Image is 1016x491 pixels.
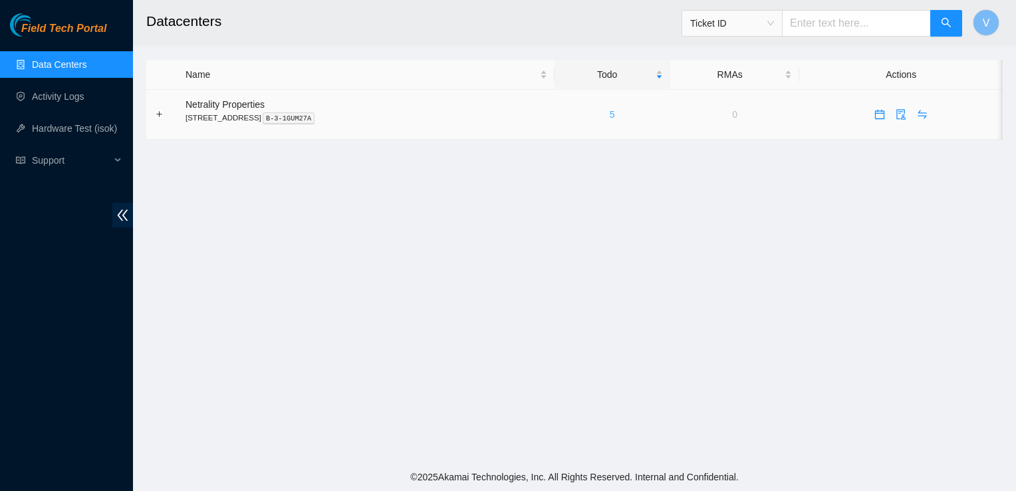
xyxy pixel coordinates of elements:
footer: © 2025 Akamai Technologies, Inc. All Rights Reserved. Internal and Confidential. [133,463,1016,491]
span: Ticket ID [690,13,774,33]
button: swap [912,104,933,125]
a: swap [912,109,933,120]
button: V [973,9,999,36]
th: Actions [799,60,1003,90]
a: Data Centers [32,59,86,70]
span: double-left [112,203,133,228]
p: [STREET_ADDRESS] [186,112,547,124]
span: Field Tech Portal [21,23,106,35]
button: Expand row [154,109,165,120]
span: search [941,17,952,30]
span: Support [32,147,110,174]
kbd: B-3-1GUM27A [263,112,315,124]
span: audit [891,109,911,120]
span: swap [912,109,932,120]
a: audit [890,109,912,120]
a: 0 [732,109,737,120]
button: search [930,10,962,37]
button: calendar [869,104,890,125]
span: Netrality Properties [186,99,265,110]
a: Activity Logs [32,91,84,102]
span: V [983,15,990,31]
span: calendar [870,109,890,120]
a: Hardware Test (isok) [32,123,117,134]
img: Akamai Technologies [10,13,67,37]
input: Enter text here... [782,10,931,37]
a: Akamai TechnologiesField Tech Portal [10,24,106,41]
span: read [16,156,25,165]
a: calendar [869,109,890,120]
button: audit [890,104,912,125]
a: 5 [610,109,615,120]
